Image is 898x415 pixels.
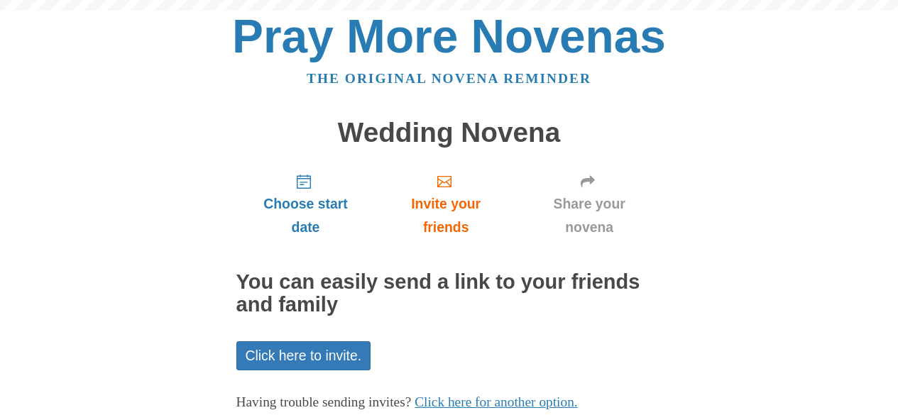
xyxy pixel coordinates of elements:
span: Having trouble sending invites? [236,394,412,409]
span: Share your novena [531,192,648,239]
a: Choose start date [236,162,376,246]
h1: Wedding Novena [236,118,662,148]
a: Pray More Novenas [232,10,666,62]
a: Invite your friends [375,162,516,246]
a: The original novena reminder [307,71,591,86]
a: Click here for another option. [415,394,578,409]
h2: You can easily send a link to your friends and family [236,271,662,316]
span: Choose start date [251,192,361,239]
a: Share your novena [517,162,662,246]
span: Invite your friends [389,192,502,239]
a: Click here to invite. [236,341,371,370]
